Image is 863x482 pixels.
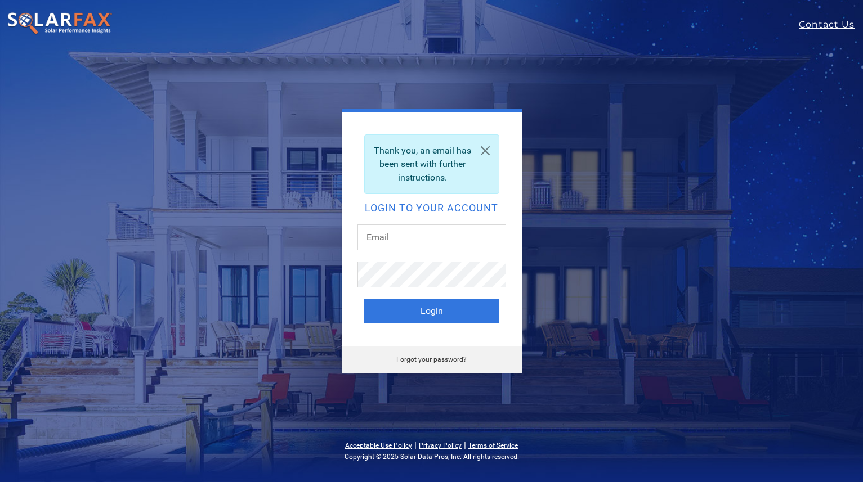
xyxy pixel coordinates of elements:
a: Contact Us [799,18,863,31]
span: | [464,439,466,450]
span: | [414,439,417,450]
img: SolarFax [7,12,113,35]
a: Privacy Policy [419,442,462,449]
button: Login [364,299,499,323]
div: Thank you, an email has been sent with further instructions. [364,134,499,194]
a: Acceptable Use Policy [345,442,412,449]
input: Email [357,224,506,250]
h2: Login to your account [364,203,499,213]
a: Terms of Service [468,442,518,449]
a: Forgot your password? [396,355,467,363]
a: Close [472,135,499,166]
